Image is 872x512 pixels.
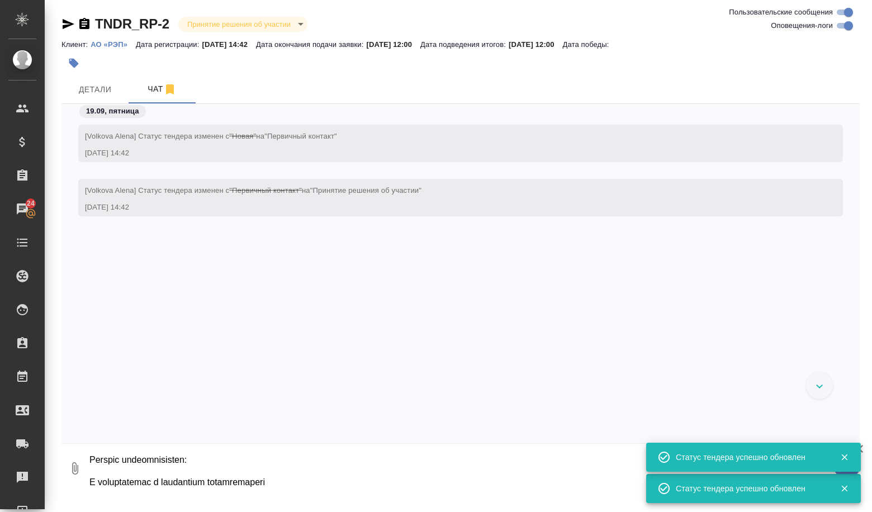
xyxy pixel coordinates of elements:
[229,132,256,140] span: "Новая"
[86,106,139,117] p: 19.09, пятница
[563,40,612,49] p: Дата победы:
[729,7,833,18] span: Пользовательские сообщения
[3,195,42,223] a: 24
[85,148,804,159] div: [DATE] 14:42
[78,17,91,31] button: Скопировать ссылку
[136,40,202,49] p: Дата регистрации:
[256,40,366,49] p: Дата окончания подачи заявки:
[676,452,823,463] div: Статус тендера успешно обновлен
[61,17,75,31] button: Скопировать ссылку для ЯМессенджера
[509,40,563,49] p: [DATE] 12:00
[310,186,421,195] span: "Принятие решения об участии"
[178,17,307,32] div: Принятие решения об участии
[61,40,91,49] p: Клиент:
[833,452,856,462] button: Закрыть
[135,82,189,96] span: Чат
[184,20,294,29] button: Принятие решения об участии
[676,483,823,494] div: Статус тендера успешно обновлен
[264,132,337,140] span: "Первичный контакт"
[771,20,833,31] span: Оповещения-логи
[20,198,41,209] span: 24
[95,16,169,31] a: TNDR_RP-2
[85,202,804,213] div: [DATE] 14:42
[202,40,256,49] p: [DATE] 14:42
[85,186,421,195] span: [Volkova Alena] Статус тендера изменен с на
[420,40,509,49] p: Дата подведения итогов:
[85,132,337,140] span: [Volkova Alena] Статус тендера изменен с на
[229,186,302,195] span: "Первичный контакт"
[163,83,177,96] svg: Отписаться
[61,51,86,75] button: Добавить тэг
[366,40,420,49] p: [DATE] 12:00
[91,40,136,49] p: АО «РЭП»
[91,39,136,49] a: АО «РЭП»
[833,483,856,494] button: Закрыть
[68,83,122,97] span: Детали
